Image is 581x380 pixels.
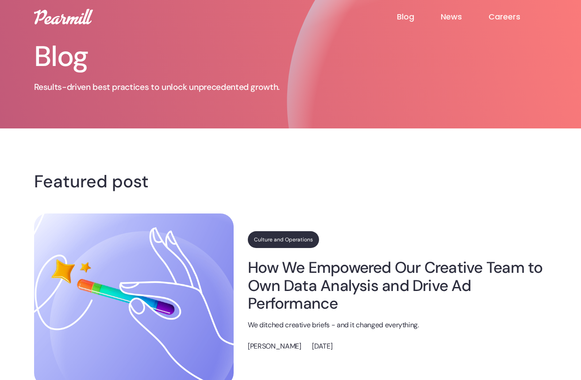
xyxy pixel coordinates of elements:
a: Culture and Operations [248,231,319,248]
p: [PERSON_NAME] [248,341,301,352]
h4: Featured post [34,174,547,189]
p: We ditched creative briefs - and it changed everything. [248,320,547,331]
a: How We Empowered Our Creative Team to Own Data Analysis and Drive Ad Performance [248,259,547,312]
p: Results-driven best practices to unlock unprecedented growth. [34,81,335,93]
img: Pearmill logo [34,9,93,24]
a: News [441,12,489,22]
p: [DATE] [312,341,332,352]
a: Careers [489,12,547,22]
h1: Blog [34,43,335,71]
a: Blog [397,12,441,22]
